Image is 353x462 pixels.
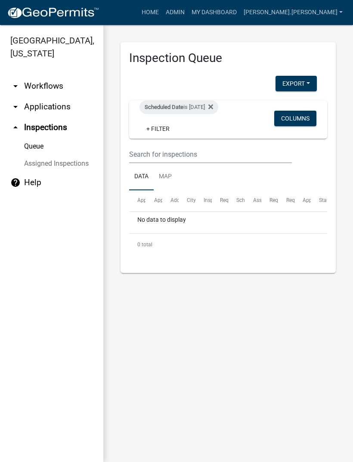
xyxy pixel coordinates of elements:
i: arrow_drop_down [10,102,21,112]
datatable-header-cell: Requested Date [212,190,228,211]
span: Requested Date [220,197,256,203]
datatable-header-cell: Scheduled Time [228,190,245,211]
span: Application [137,197,164,203]
a: Admin [162,4,188,21]
a: Map [154,163,177,191]
span: Assigned Inspector [253,197,297,203]
a: Home [138,4,162,21]
datatable-header-cell: City [179,190,195,211]
datatable-header-cell: Address [162,190,179,211]
datatable-header-cell: Assigned Inspector [245,190,261,211]
datatable-header-cell: Requestor Name [261,190,278,211]
span: City [187,197,196,203]
i: arrow_drop_down [10,81,21,91]
span: Status [319,197,334,203]
span: Inspection Type [204,197,240,203]
button: Columns [274,111,316,126]
datatable-header-cell: Inspection Type [195,190,212,211]
span: Requestor Name [269,197,308,203]
datatable-header-cell: Application [129,190,146,211]
a: [PERSON_NAME].[PERSON_NAME] [240,4,346,21]
datatable-header-cell: Status [311,190,327,211]
div: 0 total [129,234,327,255]
i: arrow_drop_up [10,122,21,133]
span: Scheduled Time [236,197,273,203]
a: My Dashboard [188,4,240,21]
button: Export [276,76,317,91]
datatable-header-cell: Requestor Phone [278,190,294,211]
span: Application Type [154,197,193,203]
span: Address [170,197,189,203]
i: help [10,177,21,188]
a: + Filter [139,121,176,136]
h3: Inspection Queue [129,51,327,65]
span: Scheduled Date [145,104,183,110]
span: Requestor Phone [286,197,326,203]
a: Data [129,163,154,191]
datatable-header-cell: Application Type [146,190,162,211]
div: No data to display [129,212,327,233]
input: Search for inspections [129,146,292,163]
datatable-header-cell: Application Description [294,190,311,211]
div: is [DATE] [139,100,218,114]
